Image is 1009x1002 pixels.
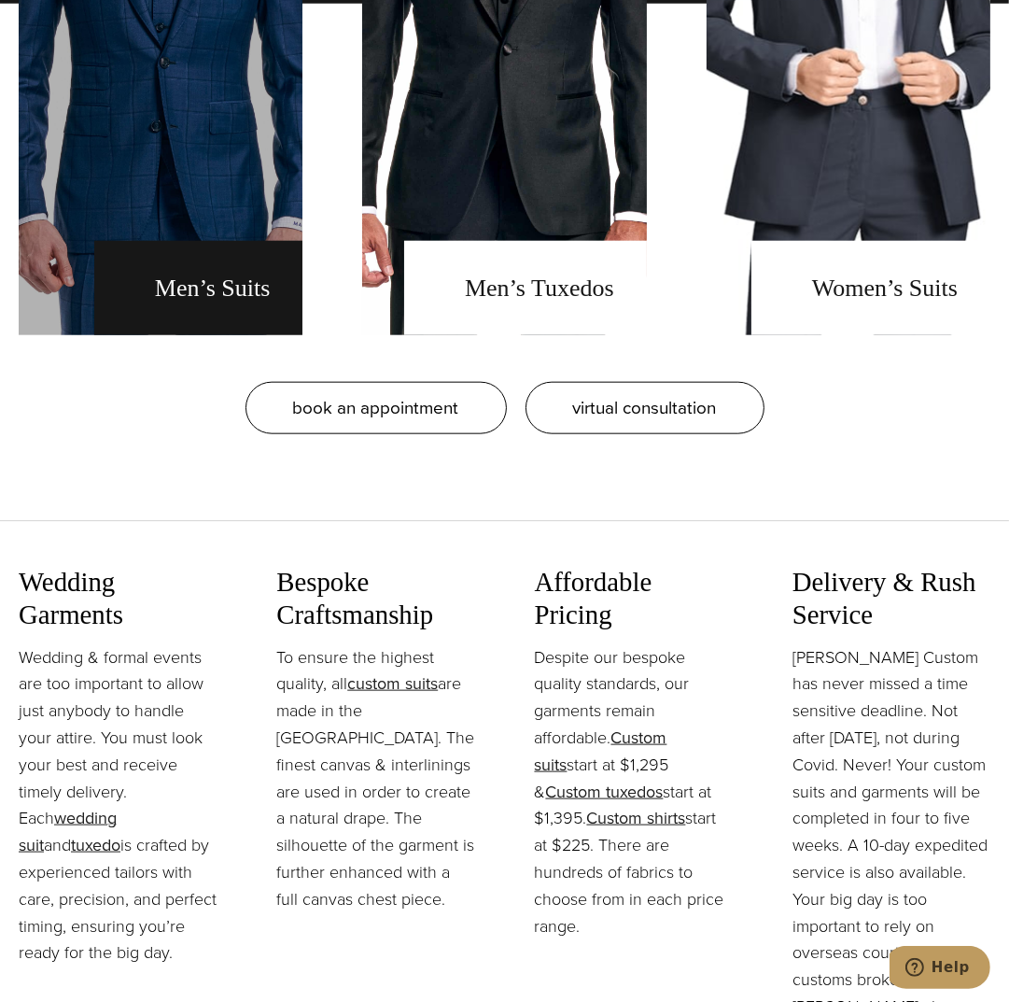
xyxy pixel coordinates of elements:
h3: Wedding Garments [19,566,217,630]
span: book an appointment [293,394,459,421]
h3: Delivery & Rush Service [792,566,990,630]
a: custom suits [347,671,438,696]
a: Custom tuxedos [546,780,664,804]
p: To ensure the highest quality, all are made in the [GEOGRAPHIC_DATA]. The finest canvas & interli... [276,644,474,913]
a: wedding suit [19,806,117,857]
p: Despite our bespoke quality standards, our garments remain affordable. start at $1,295 & start at... [535,644,733,940]
a: book an appointment [245,382,507,434]
h3: Affordable Pricing [535,566,733,630]
a: virtual consultation [526,382,764,434]
a: Custom suits [535,726,667,777]
a: tuxedo [71,833,120,857]
h3: Bespoke Craftsmanship [276,566,474,630]
span: virtual consultation [573,394,717,421]
iframe: Opens a widget where you can chat to one of our agents [890,946,990,993]
a: Custom shirts [587,806,686,830]
p: Wedding & formal events are too important to allow just anybody to handle your attire. You must l... [19,644,217,967]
